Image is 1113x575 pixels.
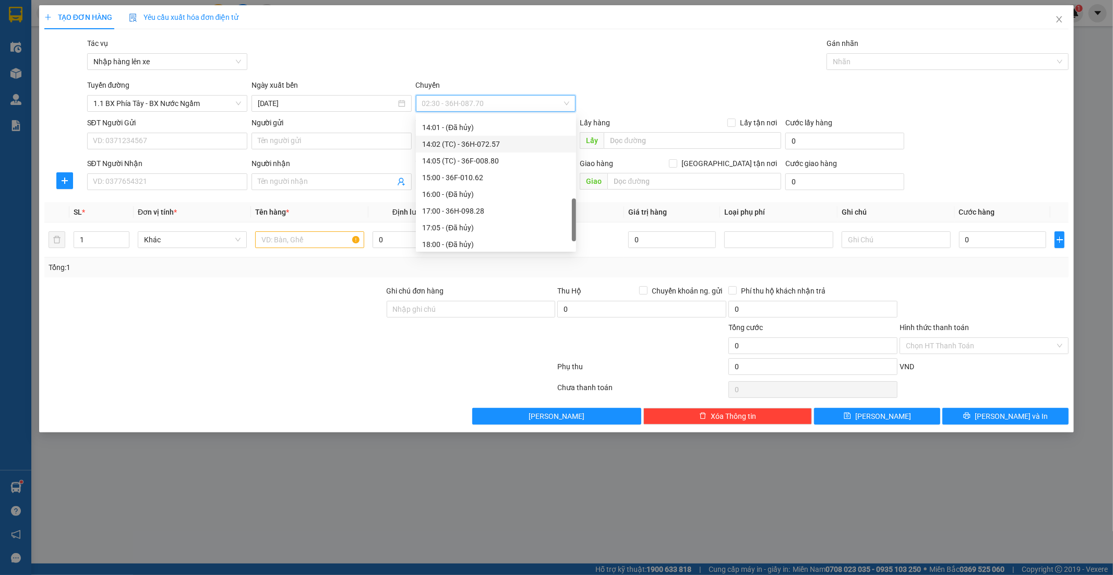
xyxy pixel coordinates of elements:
[1045,5,1074,34] button: Close
[422,239,570,250] div: 18:00 - (Đã hủy)
[57,177,73,185] span: plus
[397,178,405,186] span: user-add
[252,158,412,169] div: Người nhận
[87,79,247,95] div: Tuyến đường
[422,96,570,111] span: 02:30 - 36H-087.70
[93,96,241,111] span: 1.1 BX Phía Tây - BX Nước Ngầm
[720,202,837,222] th: Loại phụ phí
[74,208,82,216] span: SL
[604,132,781,149] input: Dọc đường
[580,159,613,168] span: Giao hàng
[529,410,584,422] span: [PERSON_NAME]
[827,39,858,48] label: Gán nhãn
[44,13,112,21] span: TẠO ĐƠN HÀNG
[785,133,904,149] input: Cước lấy hàng
[422,138,570,150] div: 14:02 (TC) - 36H-072.57
[580,119,610,127] span: Lấy hàng
[472,408,641,425] button: [PERSON_NAME]
[1055,231,1064,248] button: plus
[255,231,364,248] input: VD: Bàn, Ghế
[422,189,570,200] div: 16:00 - (Đã hủy)
[900,362,914,371] span: VND
[1055,236,1064,244] span: plus
[580,132,604,149] span: Lấy
[628,208,667,216] span: Giá trị hàng
[607,173,781,190] input: Dọc đường
[87,39,108,48] label: Tác vụ
[959,208,995,216] span: Cước hàng
[677,158,781,169] span: [GEOGRAPHIC_DATA] tận nơi
[252,79,412,95] div: Ngày xuất bến
[628,231,716,248] input: 0
[387,301,556,318] input: Ghi chú đơn hàng
[87,158,247,169] div: SĐT Người Nhận
[699,412,707,420] span: delete
[711,410,756,422] span: Xóa Thông tin
[416,79,576,95] div: Chuyến
[422,122,570,133] div: 14:01 - (Đã hủy)
[422,155,570,167] div: 14:05 (TC) - 36F-008.80
[842,231,951,248] input: Ghi Chú
[255,208,289,216] span: Tên hàng
[736,117,781,128] span: Lấy tận nơi
[963,412,971,420] span: printer
[785,159,837,168] label: Cước giao hàng
[49,262,429,273] div: Tổng: 1
[844,412,851,420] span: save
[785,173,904,190] input: Cước giao hàng
[648,285,726,297] span: Chuyển khoản ng. gửi
[580,173,607,190] span: Giao
[44,14,52,21] span: plus
[814,408,940,425] button: save[PERSON_NAME]
[942,408,1069,425] button: printer[PERSON_NAME] và In
[258,98,396,109] input: 13/10/2025
[975,410,1048,422] span: [PERSON_NAME] và In
[422,222,570,233] div: 17:05 - (Đã hủy)
[144,232,241,248] span: Khác
[837,202,955,222] th: Ghi chú
[900,323,969,332] label: Hình thức thanh toán
[785,119,832,127] label: Cước lấy hàng
[557,361,728,379] div: Phụ thu
[387,287,444,295] label: Ghi chú đơn hàng
[557,382,728,400] div: Chưa thanh toán
[93,54,241,69] span: Nhập hàng lên xe
[129,13,239,21] span: Yêu cầu xuất hóa đơn điện tử
[422,205,570,217] div: 17:00 - 36H-098.28
[138,208,177,216] span: Đơn vị tính
[737,285,830,297] span: Phí thu hộ khách nhận trả
[392,208,429,216] span: Định lượng
[422,172,570,183] div: 15:00 - 36F-010.62
[557,287,581,295] span: Thu Hộ
[87,117,247,128] div: SĐT Người Gửi
[129,14,137,22] img: icon
[56,172,73,189] button: plus
[643,408,812,425] button: deleteXóa Thông tin
[252,117,412,128] div: Người gửi
[1055,15,1063,24] span: close
[49,231,65,248] button: delete
[728,323,763,332] span: Tổng cước
[855,410,911,422] span: [PERSON_NAME]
